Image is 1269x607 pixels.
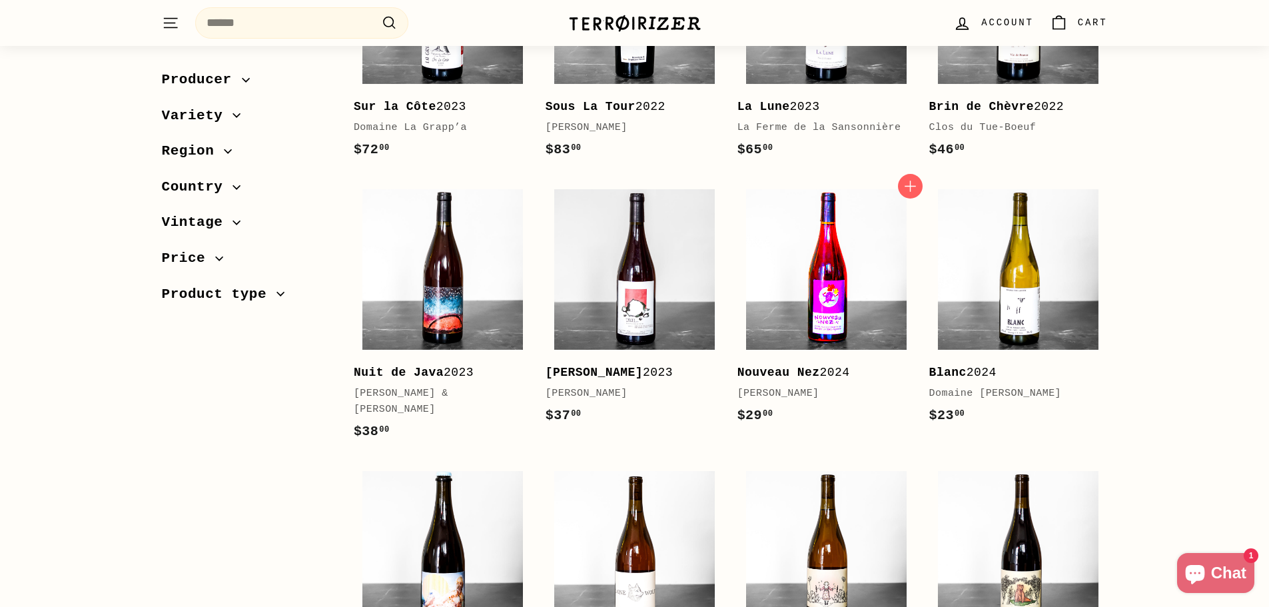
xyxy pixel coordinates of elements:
[162,101,332,137] button: Variety
[379,425,389,434] sup: 00
[929,97,1094,117] div: 2022
[955,409,965,418] sup: 00
[162,211,233,234] span: Vintage
[546,363,711,382] div: 2023
[929,120,1094,136] div: Clos du Tue-Boeuf
[929,408,965,423] span: $23
[1078,15,1108,30] span: Cart
[379,143,389,153] sup: 00
[162,244,332,280] button: Price
[546,100,635,113] b: Sous La Tour
[945,3,1041,43] a: Account
[1173,553,1258,596] inbox-online-store-chat: Shopify online store chat
[737,363,903,382] div: 2024
[162,208,332,244] button: Vintage
[955,143,965,153] sup: 00
[354,142,390,157] span: $72
[354,97,519,117] div: 2023
[546,366,643,379] b: [PERSON_NAME]
[737,97,903,117] div: 2023
[981,15,1033,30] span: Account
[162,137,332,173] button: Region
[737,142,773,157] span: $65
[737,408,773,423] span: $29
[354,366,444,379] b: Nuit de Java
[737,100,790,113] b: La Lune
[354,424,390,439] span: $38
[737,386,903,402] div: [PERSON_NAME]
[162,280,332,316] button: Product type
[162,69,242,91] span: Producer
[162,176,233,199] span: Country
[763,143,773,153] sup: 00
[354,181,532,456] a: Nuit de Java2023[PERSON_NAME] & [PERSON_NAME]
[162,247,216,270] span: Price
[162,173,332,209] button: Country
[354,100,436,113] b: Sur la Côte
[929,363,1094,382] div: 2024
[737,120,903,136] div: La Ferme de la Sansonnière
[929,181,1108,440] a: Blanc2024Domaine [PERSON_NAME]
[737,366,820,379] b: Nouveau Nez
[929,142,965,157] span: $46
[571,409,581,418] sup: 00
[354,386,519,418] div: [PERSON_NAME] & [PERSON_NAME]
[546,386,711,402] div: [PERSON_NAME]
[929,100,1035,113] b: Brin de Chèvre
[162,283,277,306] span: Product type
[162,105,233,127] span: Variety
[546,120,711,136] div: [PERSON_NAME]
[763,409,773,418] sup: 00
[354,120,519,136] div: Domaine La Grapp’a
[546,181,724,440] a: [PERSON_NAME]2023[PERSON_NAME]
[546,97,711,117] div: 2022
[1042,3,1116,43] a: Cart
[546,408,582,423] span: $37
[354,363,519,382] div: 2023
[162,140,224,163] span: Region
[546,142,582,157] span: $83
[929,366,967,379] b: Blanc
[737,181,916,440] a: Nouveau Nez2024[PERSON_NAME]
[162,65,332,101] button: Producer
[571,143,581,153] sup: 00
[929,386,1094,402] div: Domaine [PERSON_NAME]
